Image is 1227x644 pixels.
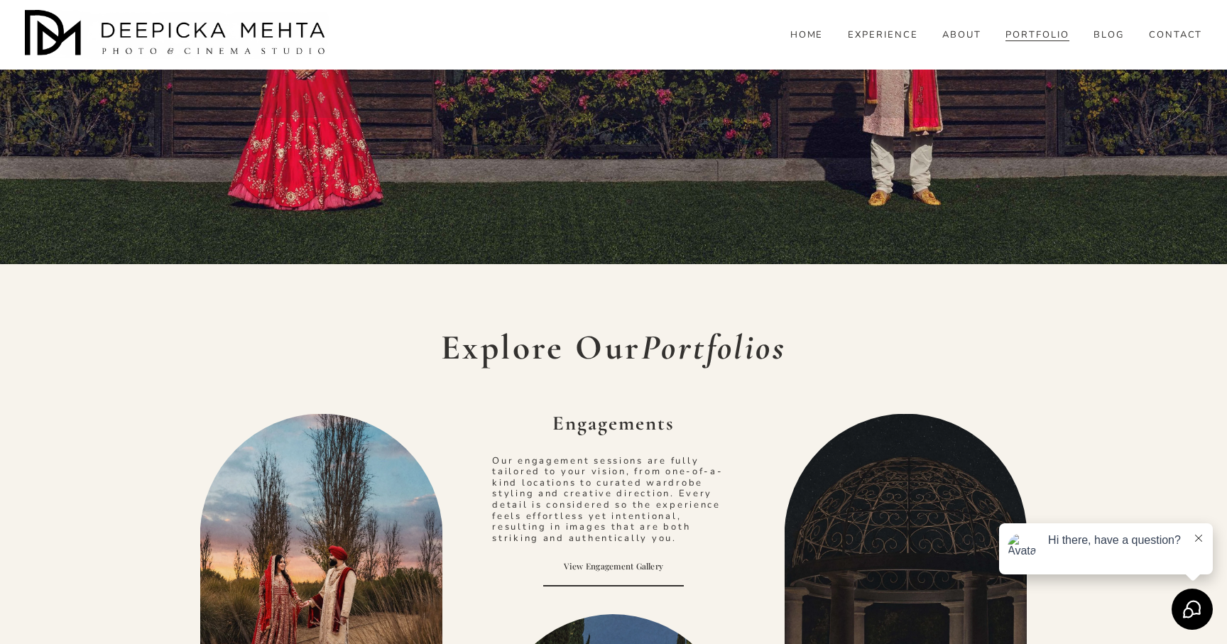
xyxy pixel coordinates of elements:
p: Our engagement sessions are fully tailored to your vision, from one-of-a-kind locations to curate... [492,456,735,545]
strong: Explore Our [441,326,787,369]
a: ABOUT [942,29,981,42]
a: CONTACT [1149,29,1203,42]
a: HOME [790,29,824,42]
strong: Engagements [552,411,675,435]
em: Portfolios [641,326,787,369]
img: Austin Wedding Photographer - Deepicka Mehta Photography &amp; Cinematography [25,10,330,60]
a: PORTFOLIO [1005,29,1069,42]
span: BLOG [1094,30,1124,41]
a: EXPERIENCE [848,29,918,42]
a: View Engagement Gallery [543,546,684,586]
a: folder dropdown [1094,29,1124,42]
